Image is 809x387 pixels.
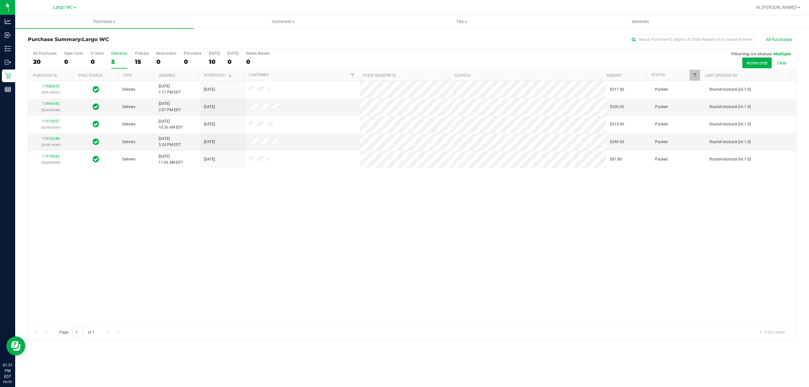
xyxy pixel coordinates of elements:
[64,51,83,56] div: Open Carts
[610,121,624,127] span: $315.00
[246,58,270,65] div: 0
[159,73,175,78] a: Ordered
[610,87,624,93] span: $311.00
[204,121,215,127] span: [DATE]
[42,101,60,106] a: 11964342
[754,328,790,337] span: 1 - 5 of 5 items
[363,73,396,78] a: State Registry ID
[5,86,11,93] inline-svg: Reports
[42,84,60,88] a: 11980042
[709,87,751,93] span: flourish-biotrack [v0.1.0]
[705,73,737,78] a: Last Updated By
[42,119,60,124] a: 11972657
[773,51,791,56] span: Multiple
[6,336,25,355] iframe: Resource center
[156,58,176,65] div: 0
[33,58,57,65] div: 20
[159,118,183,130] span: [DATE] 10:36 AM EDT
[709,156,751,162] span: flourish-biotrack [v0.1.0]
[3,362,12,379] p: 01:31 PM EDT
[111,51,127,56] div: Deliveries
[159,154,183,166] span: [DATE] 11:06 AM EDT
[159,101,181,113] span: [DATE] 2:07 PM EDT
[228,51,239,56] div: [DATE]
[651,73,665,77] a: Status
[122,104,136,110] span: Delivery
[610,104,624,110] span: $300.00
[3,379,12,384] p: 09/20
[28,37,284,42] h3: Purchase Summary:
[122,139,136,145] span: Delivery
[204,87,215,93] span: [DATE]
[42,136,60,141] a: 11976248
[709,104,751,110] span: flourish-biotrack [v0.1.0]
[135,51,149,56] div: PickUps
[91,51,104,56] div: In Store
[249,73,268,77] a: Customer
[72,328,84,337] input: 1
[93,137,99,146] span: In Sync
[122,121,136,127] span: Delivery
[204,139,215,145] span: [DATE]
[194,19,372,25] span: Customers
[156,51,176,56] div: Back-orders
[194,15,372,28] a: Customers
[122,156,136,162] span: Delivery
[610,139,624,145] span: $240.00
[33,51,57,56] div: All Purchases
[731,51,772,56] span: Filtering on status:
[204,73,233,77] a: Scheduled
[15,15,194,28] a: Purchases
[111,58,127,65] div: 5
[78,73,102,78] a: Sync Status
[93,155,99,164] span: In Sync
[32,124,70,130] p: (325632651)
[655,104,668,110] span: Packed
[204,156,215,162] span: [DATE]
[209,51,220,56] div: [DATE]
[33,73,57,78] a: Purchase ID
[742,57,772,68] button: Active only
[629,35,755,44] input: Search Purchase ID, Original ID, State Registry ID or Customer Name...
[209,58,220,65] div: 10
[449,70,601,81] th: Address
[606,73,622,78] a: Amount
[762,34,796,45] button: All Purchases
[93,120,99,129] span: In Sync
[159,136,181,148] span: [DATE] 5:24 PM EDT
[709,139,751,145] span: flourish-biotrack [v0.1.0]
[690,70,700,81] a: Filter
[91,58,104,65] div: 0
[123,73,132,78] a: Type
[82,36,109,42] span: Largo WC
[5,59,11,65] inline-svg: Outbound
[709,121,751,127] span: flourish-biotrack [v0.1.0]
[184,51,201,56] div: Pre-orders
[5,18,11,25] inline-svg: Analytics
[655,87,668,93] span: Packed
[372,15,551,28] a: Tills
[756,5,797,10] span: Hi, [PERSON_NAME]!
[32,107,70,113] p: (324959288)
[655,139,668,145] span: Packed
[32,142,70,148] p: (325814050)
[5,73,11,79] inline-svg: Retail
[135,58,149,65] div: 15
[204,104,215,110] span: [DATE]
[184,58,201,65] div: 0
[42,154,60,159] a: 11978943
[159,83,181,95] span: [DATE] 1:17 PM EDT
[551,15,730,28] a: Deliveries
[347,70,358,81] a: Filter
[655,156,668,162] span: Packed
[93,102,99,111] span: In Sync
[610,156,622,162] span: $81.80
[93,85,99,94] span: In Sync
[5,45,11,52] inline-svg: Inventory
[64,58,83,65] div: 0
[15,19,194,25] span: Purchases
[32,160,70,166] p: (326045858)
[32,89,70,95] p: (326108322)
[228,58,239,65] div: 0
[54,328,100,337] span: Page of 1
